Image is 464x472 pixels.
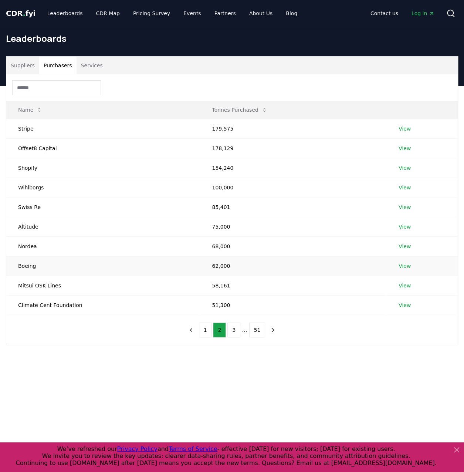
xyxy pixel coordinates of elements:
td: Wihlborgs [6,178,200,197]
a: View [399,145,411,152]
span: CDR fyi [6,9,35,18]
nav: Main [365,7,440,20]
a: View [399,243,411,250]
button: Purchasers [39,57,77,74]
button: Suppliers [6,57,39,74]
a: Pricing Survey [127,7,176,20]
a: View [399,203,411,211]
td: 51,300 [200,295,387,315]
td: 178,129 [200,138,387,158]
a: CDR Map [90,7,126,20]
td: 85,401 [200,197,387,217]
a: View [399,301,411,309]
button: Name [12,102,48,117]
td: 58,161 [200,276,387,295]
a: Partners [209,7,242,20]
button: next page [267,323,279,337]
h1: Leaderboards [6,33,458,44]
td: Climate Cent Foundation [6,295,200,315]
button: previous page [185,323,197,337]
td: 179,575 [200,119,387,138]
button: 3 [227,323,240,337]
td: Swiss Re [6,197,200,217]
a: CDR.fyi [6,8,35,18]
a: View [399,223,411,230]
td: Altitude [6,217,200,236]
td: 154,240 [200,158,387,178]
td: Mitsui OSK Lines [6,276,200,295]
a: View [399,164,411,172]
a: View [399,282,411,289]
nav: Main [41,7,303,20]
td: 68,000 [200,236,387,256]
a: Blog [280,7,303,20]
a: Contact us [365,7,404,20]
li: ... [242,326,247,334]
a: View [399,125,411,132]
a: Log in [406,7,440,20]
a: View [399,184,411,191]
button: 1 [199,323,212,337]
td: 75,000 [200,217,387,236]
button: 51 [249,323,265,337]
td: Stripe [6,119,200,138]
button: Tonnes Purchased [206,102,273,117]
span: . [23,9,26,18]
a: Leaderboards [41,7,89,20]
button: Services [77,57,107,74]
button: 2 [213,323,226,337]
td: Nordea [6,236,200,256]
a: About Us [243,7,278,20]
td: Offset8 Capital [6,138,200,158]
a: View [399,262,411,270]
td: Shopify [6,158,200,178]
a: Events [177,7,207,20]
span: Log in [411,10,434,17]
td: 62,000 [200,256,387,276]
td: Boeing [6,256,200,276]
td: 100,000 [200,178,387,197]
